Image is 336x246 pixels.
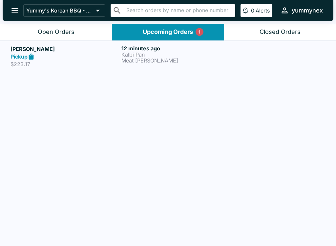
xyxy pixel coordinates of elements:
[7,2,23,19] button: open drawer
[121,58,230,63] p: Meat [PERSON_NAME]
[143,28,193,36] div: Upcoming Orders
[38,28,74,36] div: Open Orders
[121,52,230,58] p: Kalbi Pan
[10,45,119,53] h5: [PERSON_NAME]
[26,7,93,14] p: Yummy's Korean BBQ - NEX
[251,7,254,14] p: 0
[10,61,119,67] p: $223.17
[10,53,28,60] strong: Pickup
[121,45,230,52] h6: 12 minutes ago
[292,7,323,14] div: yummynex
[256,7,270,14] p: Alerts
[23,4,105,17] button: Yummy's Korean BBQ - NEX
[124,6,232,15] input: Search orders by name or phone number
[278,3,325,17] button: yummynex
[260,28,301,36] div: Closed Orders
[199,29,200,35] p: 1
